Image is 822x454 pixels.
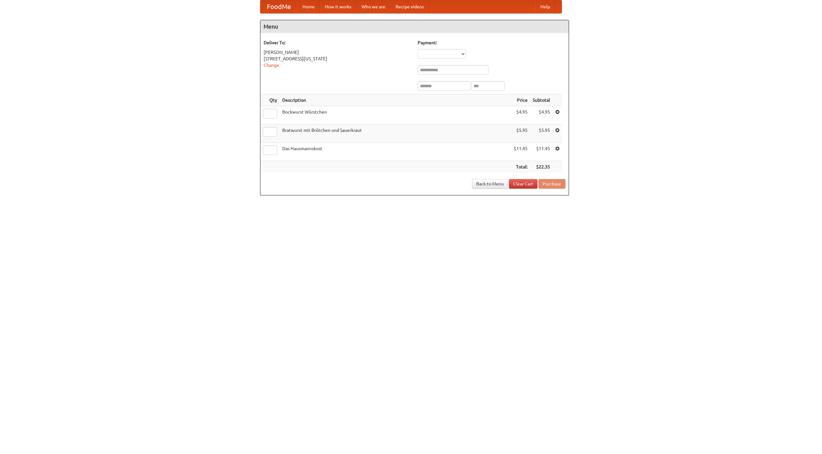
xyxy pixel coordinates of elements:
[511,124,530,143] td: $5.95
[280,124,511,143] td: Bratwurst mit Brötchen und Sauerkraut
[260,94,280,106] th: Qty
[280,143,511,161] td: Das Hausmannskost
[530,124,553,143] td: $5.95
[511,94,530,106] th: Price
[472,179,508,189] a: Back to Menu
[356,0,390,13] a: Who we are
[511,143,530,161] td: $11.45
[320,0,356,13] a: How it works
[390,0,429,13] a: Recipe videos
[264,56,411,62] div: [STREET_ADDRESS][US_STATE]
[418,39,565,46] h5: Payment:
[264,49,411,56] div: [PERSON_NAME]
[260,20,569,33] h4: Menu
[264,63,279,68] a: Change
[280,94,511,106] th: Description
[535,0,555,13] a: Help
[511,106,530,124] td: $4.95
[530,106,553,124] td: $4.95
[530,143,553,161] td: $11.45
[538,179,565,189] button: Purchase
[509,179,538,189] a: Clear Cart
[511,161,530,173] th: Total:
[280,106,511,124] td: Bockwurst Würstchen
[264,39,411,46] h5: Deliver To:
[530,161,553,173] th: $22.35
[297,0,320,13] a: Home
[530,94,553,106] th: Subtotal
[260,0,297,13] a: FoodMe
